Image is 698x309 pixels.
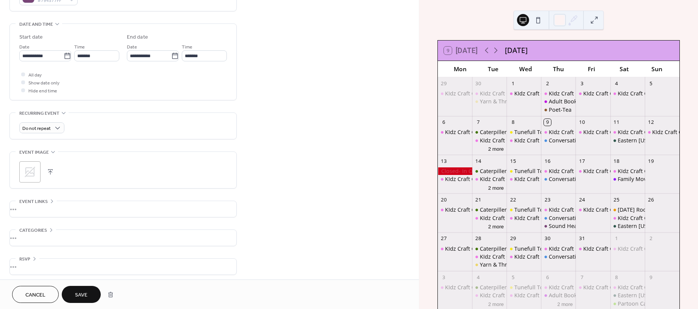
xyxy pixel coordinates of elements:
[505,45,528,56] div: [DATE]
[514,175,560,183] div: KIdz Craft Corner!
[507,245,541,253] div: Tunefull Tots Music Class
[541,167,576,175] div: KIdz Craft Corner!
[485,300,507,307] button: 2 more
[541,137,576,144] div: Conversation Spanish CLasses - For Beginers - 7 Week Program
[472,206,507,214] div: Caterpiller Club
[583,284,629,291] div: KIdz Craft Corner!
[62,286,101,303] button: Save
[19,255,30,263] span: RSVP
[19,43,30,51] span: Date
[509,119,516,126] div: 8
[19,198,48,206] span: Event links
[541,106,576,114] div: Poet-Tea
[541,245,576,253] div: KIdz Craft Corner!
[549,245,595,253] div: KIdz Craft Corner!
[583,90,629,97] div: KIdz Craft Corner!
[541,214,576,222] div: Conversation Spanish CLasses - For Beginers - 7 Week Program
[507,253,541,261] div: KIdz Craft Corner!
[542,61,575,77] div: Thu
[475,274,482,281] div: 4
[541,98,576,105] div: Adult Book Club
[652,128,698,136] div: KIdz Craft Corner!
[472,214,507,222] div: KIdz Craft Corner!
[549,98,590,105] div: Adult Book Club
[611,222,645,230] div: Eastern Connecticut Writer's Group
[541,206,576,214] div: KIdz Craft Corner!
[472,284,507,291] div: Caterpiller Club
[579,119,586,126] div: 10
[579,235,586,242] div: 31
[440,80,447,87] div: 29
[19,109,59,117] span: Recurring event
[438,128,472,136] div: KIdz Craft Corner!
[611,128,645,136] div: KIdz Craft Corner!
[611,137,645,144] div: Eastern Connecticut Writer's Group
[514,214,560,222] div: KIdz Craft Corner!
[554,300,576,307] button: 2 more
[438,175,472,183] div: KIdz Craft Corner!
[613,80,620,87] div: 4
[575,61,608,77] div: Fri
[544,80,551,87] div: 2
[480,245,520,253] div: Caterpiller Club
[613,158,620,164] div: 18
[509,158,516,164] div: 15
[576,90,610,97] div: KIdz Craft Corner!
[472,128,507,136] div: Caterpiller Club
[28,79,59,87] span: Show date only
[514,245,579,253] div: Tunefull Tots Music Class
[507,90,541,97] div: KIdz Craft Corner!
[618,175,695,183] div: Family Movie Time! - Bad Guys
[485,184,507,191] button: 2 more
[22,124,51,133] span: Do not repeat
[444,61,477,77] div: Mon
[514,206,579,214] div: Tunefull Tots Music Class
[608,61,641,77] div: Sat
[507,292,541,299] div: KIdz Craft Corner!
[438,245,472,253] div: KIdz Craft Corner!
[25,291,45,299] span: Cancel
[507,128,541,136] div: Tunefull Tots Music Class
[485,145,507,152] button: 2 more
[579,158,586,164] div: 17
[509,197,516,203] div: 22
[583,128,629,136] div: KIdz Craft Corner!
[509,80,516,87] div: 1
[544,235,551,242] div: 30
[576,284,610,291] div: KIdz Craft Corner!
[648,119,654,126] div: 12
[182,43,192,51] span: Time
[549,284,595,291] div: KIdz Craft Corner!
[514,167,579,175] div: Tunefull Tots Music Class
[74,43,85,51] span: Time
[480,90,526,97] div: KIdz Craft Corner!
[480,175,526,183] div: KIdz Craft Corner!
[611,214,645,222] div: KIdz Craft Corner!
[472,137,507,144] div: KIdz Craft Corner!
[541,222,576,230] div: Sound Healing
[480,292,526,299] div: KIdz Craft Corner!
[19,226,47,234] span: Categories
[544,274,551,281] div: 6
[438,206,472,214] div: KIdz Craft Corner!
[544,119,551,126] div: 9
[618,90,664,97] div: KIdz Craft Corner!
[640,61,673,77] div: Sun
[611,167,645,175] div: KIdz Craft Corner!
[541,90,576,97] div: KIdz Craft Corner!
[514,284,579,291] div: Tunefull Tots Music Class
[576,128,610,136] div: KIdz Craft Corner!
[440,274,447,281] div: 3
[583,245,629,253] div: KIdz Craft Corner!
[648,274,654,281] div: 9
[476,61,509,77] div: Tue
[541,253,576,261] div: Conversation Spanish CLasses - For Beginers - 7 Week Program
[509,61,542,77] div: Wed
[445,90,491,97] div: KIdz Craft Corner!
[509,235,516,242] div: 29
[480,137,526,144] div: KIdz Craft Corner!
[472,245,507,253] div: Caterpiller Club
[507,206,541,214] div: Tunefull Tots Music Class
[472,98,507,105] div: Yarn & Thread Group
[19,161,41,183] div: ;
